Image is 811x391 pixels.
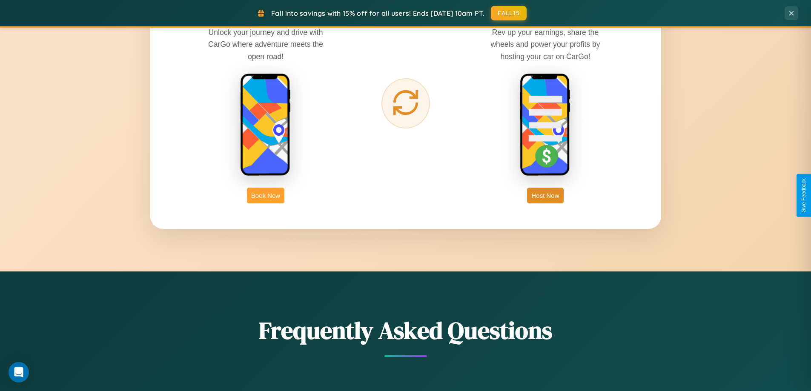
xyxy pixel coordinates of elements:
button: Host Now [527,188,563,203]
span: Fall into savings with 15% off for all users! Ends [DATE] 10am PT. [271,9,484,17]
p: Unlock your journey and drive with CarGo where adventure meets the open road! [202,26,330,62]
button: FALL15 [491,6,527,20]
img: host phone [520,73,571,177]
button: Book Now [247,188,284,203]
p: Rev up your earnings, share the wheels and power your profits by hosting your car on CarGo! [481,26,609,62]
div: Open Intercom Messenger [9,362,29,382]
img: rent phone [240,73,291,177]
div: Give Feedback [801,178,807,213]
h2: Frequently Asked Questions [150,314,661,347]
